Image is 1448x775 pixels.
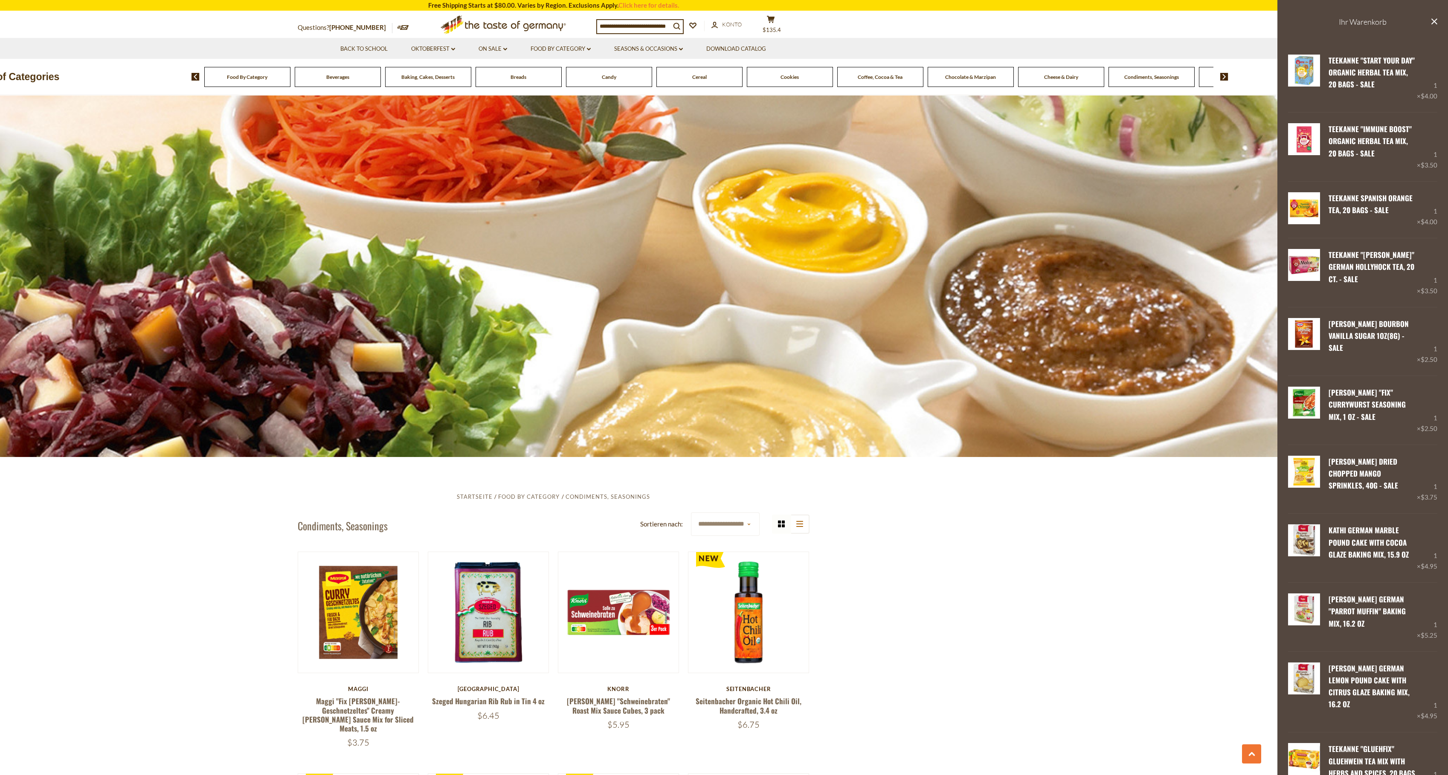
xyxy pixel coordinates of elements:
img: Kathi German Marble Pound Cake with Cocoa Glaze Baking Mix, 15.9 oz [1288,524,1320,556]
img: Knorr "Schweinebraten" Roast Mix Sauce Cubes, 3 pack [558,552,679,673]
a: Startseite [457,493,493,500]
a: Condiments, Seasonings [1124,74,1179,80]
span: $3.50 [1421,161,1437,169]
a: [PERSON_NAME] German Lemon Pound Cake with Citrus Glaze Baking Mix, 16.2 oz [1329,663,1410,710]
span: $2.50 [1421,356,1437,363]
div: [GEOGRAPHIC_DATA] [428,685,549,692]
div: 1 × [1417,55,1437,102]
a: Cereal [692,74,707,80]
a: Teekanne "Start Your Day" Organic Herbal Tea Mix, 20 bags - SALE [1288,55,1320,102]
p: Questions? [298,22,392,33]
div: 1 × [1417,123,1437,171]
a: Back to School [340,44,388,54]
a: Knorr "Fix" Currywurst Seasoning Mix, 1 oz - SALE [1288,387,1320,434]
span: $135.4 [763,26,781,33]
span: $4.00 [1421,218,1437,226]
a: Coffee, Cocoa & Tea [858,74,902,80]
img: Kathi Parrot Muffins [1288,593,1320,625]
img: Teekanne Immune Boost [1288,123,1320,155]
a: Teekanne Spanish Orange [1288,192,1320,227]
img: Kathi German Lemon Pound Cake with Citrus Glaze Baking Mix, 16.2 oz [1288,662,1320,694]
a: [PHONE_NUMBER] [329,23,386,31]
a: Food By Category [498,493,560,500]
div: 1 × [1417,249,1437,296]
button: $135.4 [758,15,784,37]
a: Pickerd Dried Chopped Mango Sprinkles, 40g - SALE [1288,456,1320,503]
a: Teekanne "[PERSON_NAME]" German Hollyhock Tea, 20 ct. - SALE [1329,249,1414,284]
a: Seasons & Occasions [614,44,683,54]
a: Download Catalog [706,44,766,54]
img: Teekanne "Start Your Day" Organic Herbal Tea Mix, 20 bags - SALE [1288,55,1320,87]
span: $6.75 [737,719,760,730]
div: 1 × [1417,593,1437,641]
a: Condiments, Seasonings [566,493,650,500]
h1: Condiments, Seasonings [298,519,388,532]
a: [PERSON_NAME] German "Parrot Muffin" Baking Mix, 16.2 oz [1329,594,1406,629]
a: Candy [602,74,616,80]
a: Chocolate & Marzipan [945,74,996,80]
a: Konto [711,20,742,29]
div: 1 × [1417,662,1437,722]
a: Oktoberfest [411,44,455,54]
a: Kathi German Lemon Pound Cake with Citrus Glaze Baking Mix, 16.2 oz [1288,662,1320,722]
img: Teekanne "Gluehfix" Gluehwein Tea Mix with Herbs and Spices, 20 bags [1288,743,1320,775]
a: Teekanne Immune Boost [1288,123,1320,171]
img: Pickerd Dried Chopped Mango Sprinkles, 40g - SALE [1288,456,1320,488]
img: previous arrow [192,73,200,81]
div: 1 × [1417,456,1437,503]
a: Cheese & Dairy [1044,74,1078,80]
img: Maggi "Fix Curry-Geschnetzeltes" Creamy Curry Sauce Mix for Sliced Meats, 1.5 oz [298,552,419,673]
a: Cookies [781,74,799,80]
a: Food By Category [227,74,267,80]
img: Teekanne Spanish Orange [1288,192,1320,224]
div: Seitenbacher [688,685,810,692]
span: $3.75 [347,737,369,748]
div: 1 × [1417,387,1437,434]
a: Kathi German Marble Pound Cake with Cocoa Glaze Baking Mix, 15.9 oz [1329,525,1409,560]
img: Seitenbacher Organic Hot Chili Oil, Handcrafted, 3.4 oz [688,552,809,673]
span: Konto [722,21,742,28]
a: On Sale [479,44,507,54]
span: $4.95 [1421,712,1437,720]
a: Szeged Hungarian Rib Rub in Tin 4 oz [432,696,545,706]
a: Teekanne "Malve" German Hollyhock Tea, 20 ct. - SALE [1288,249,1320,296]
span: $3.75 [1421,493,1437,501]
div: 1 × [1417,524,1437,572]
a: Teekanne "Start Your Day" Organic Herbal Tea Mix, 20 bags - SALE [1329,55,1415,90]
div: 1 × [1417,318,1437,365]
span: $2.50 [1421,425,1437,432]
span: Baking, Cakes, Desserts [401,74,455,80]
a: Food By Category [531,44,591,54]
a: [PERSON_NAME] "Fix" Currywurst Seasoning Mix, 1 oz - SALE [1329,387,1406,422]
a: Breads [511,74,526,80]
a: [PERSON_NAME] Dried Chopped Mango Sprinkles, 40g - SALE [1329,456,1398,491]
img: Szeged Hungarian Rib Rub in Tin 4 oz [428,552,549,673]
a: Teekanne Spanish Orange Tea, 20 bags - SALE [1329,193,1413,215]
div: Maggi [298,685,419,692]
div: Knorr [558,685,679,692]
a: Dr. Oetker Bourbon Vanilla Sugar [1288,318,1320,365]
img: Teekanne "Malve" German Hollyhock Tea, 20 ct. - SALE [1288,249,1320,281]
img: Dr. Oetker Bourbon Vanilla Sugar [1288,318,1320,350]
span: $4.95 [1421,562,1437,570]
img: next arrow [1220,73,1228,81]
a: Teekanne "Immune Boost" Organic Herbal Tea Mix, 20 bags - SALE [1329,124,1412,159]
a: Maggi "Fix [PERSON_NAME]-Geschnetzeltes" Creamy [PERSON_NAME] Sauce Mix for Sliced Meats, 1.5 oz [302,696,414,734]
a: Beverages [326,74,349,80]
div: 1 × [1417,192,1437,227]
a: Kathi Parrot Muffins [1288,593,1320,641]
a: Click here for details. [618,1,679,9]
